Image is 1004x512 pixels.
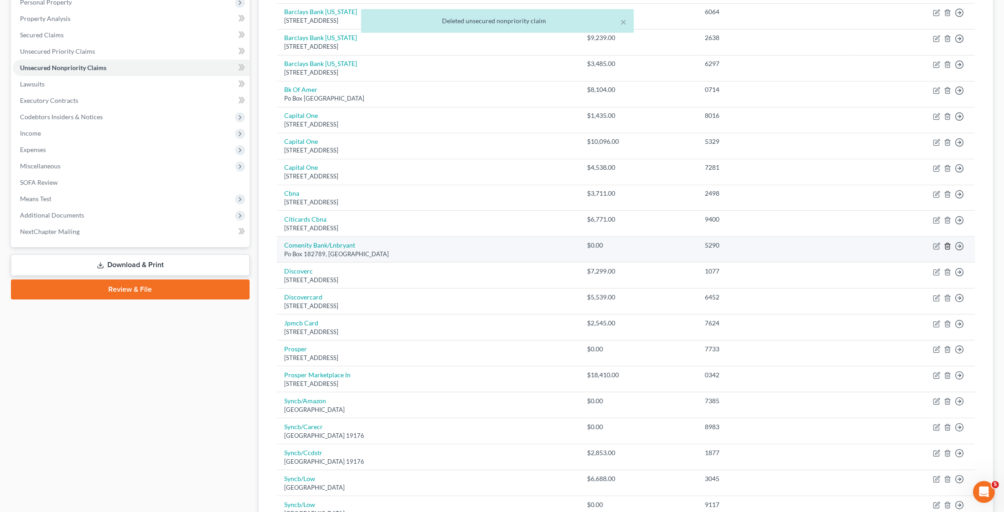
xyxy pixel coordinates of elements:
[284,163,318,171] a: Capital One
[705,33,843,42] div: 2638
[587,163,690,172] div: $4,538.00
[284,146,572,155] div: [STREET_ADDRESS]
[705,500,843,509] div: 9117
[705,59,843,68] div: 6297
[587,474,690,483] div: $6,688.00
[284,380,572,388] div: [STREET_ADDRESS]
[20,211,84,219] span: Additional Documents
[20,96,78,104] span: Executory Contracts
[284,8,357,15] a: Barclays Bank [US_STATE]
[587,111,690,120] div: $1,435.00
[284,345,307,353] a: Prosper
[284,319,318,327] a: Jpmcb Card
[13,174,250,191] a: SOFA Review
[587,500,690,509] div: $0.00
[11,279,250,299] a: Review & File
[284,293,322,301] a: Discovercard
[13,92,250,109] a: Executory Contracts
[13,60,250,76] a: Unsecured Nonpriority Claims
[705,137,843,146] div: 5329
[284,302,572,310] div: [STREET_ADDRESS]
[13,76,250,92] a: Lawsuits
[587,319,690,328] div: $2,545.00
[284,483,572,492] div: [GEOGRAPHIC_DATA]
[705,111,843,120] div: 8016
[20,31,64,39] span: Secured Claims
[587,85,690,94] div: $8,104.00
[973,481,995,503] iframe: Intercom live chat
[705,370,843,380] div: 0342
[705,448,843,457] div: 1877
[705,85,843,94] div: 0714
[368,16,627,25] div: Deleted unsecured nonpriority claim
[284,267,313,275] a: Discoverc
[284,328,572,336] div: [STREET_ADDRESS]
[587,448,690,457] div: $2,853.00
[284,94,572,103] div: Po Box [GEOGRAPHIC_DATA]
[284,120,572,129] div: [STREET_ADDRESS]
[20,113,103,121] span: Codebtors Insiders & Notices
[20,195,51,203] span: Means Test
[13,43,250,60] a: Unsecured Priority Claims
[284,215,326,223] a: Citicards Cbna
[620,16,627,27] button: ×
[705,396,843,406] div: 7385
[284,250,572,259] div: Po Box 182789, [GEOGRAPHIC_DATA]
[13,223,250,240] a: NextChapter Mailing
[992,481,999,488] span: 5
[587,396,690,406] div: $0.00
[284,86,317,93] a: Bk Of Amer
[284,42,572,51] div: [STREET_ADDRESS]
[705,241,843,250] div: 5290
[284,501,315,508] a: Syncb/Low
[20,228,80,235] span: NextChapter Mailing
[587,215,690,224] div: $6,771.00
[284,137,318,145] a: Capital One
[284,276,572,284] div: [STREET_ADDRESS]
[284,172,572,181] div: [STREET_ADDRESS]
[705,293,843,302] div: 6452
[284,60,357,67] a: Barclays Bank [US_STATE]
[284,449,322,456] a: Syncb/Ccdstr
[284,354,572,362] div: [STREET_ADDRESS]
[284,68,572,77] div: [STREET_ADDRESS]
[705,319,843,328] div: 7624
[20,129,41,137] span: Income
[20,162,60,170] span: Miscellaneous
[587,137,690,146] div: $10,096.00
[587,345,690,354] div: $0.00
[587,241,690,250] div: $0.00
[284,34,357,41] a: Barclays Bank [US_STATE]
[20,178,58,186] span: SOFA Review
[11,254,250,276] a: Download & Print
[284,112,318,119] a: Capital One
[284,397,326,405] a: Syncb/Amazon
[284,431,572,440] div: [GEOGRAPHIC_DATA] 19176
[587,267,690,276] div: $7,299.00
[284,423,323,431] a: Syncb/Carecr
[20,64,106,71] span: Unsecured Nonpriority Claims
[705,189,843,198] div: 2498
[20,146,46,153] span: Expenses
[284,475,315,482] a: Syncb/Low
[20,47,95,55] span: Unsecured Priority Claims
[705,345,843,354] div: 7733
[705,163,843,172] div: 7281
[284,241,355,249] a: Comenity Bank/Lnbryant
[587,422,690,431] div: $0.00
[705,267,843,276] div: 1077
[284,371,351,379] a: Prosper Marketplace In
[587,370,690,380] div: $18,410.00
[284,406,572,414] div: [GEOGRAPHIC_DATA]
[284,224,572,233] div: [STREET_ADDRESS]
[705,7,843,16] div: 6064
[587,59,690,68] div: $3,485.00
[705,422,843,431] div: 8983
[705,215,843,224] div: 9400
[705,474,843,483] div: 3045
[587,189,690,198] div: $3,711.00
[284,457,572,466] div: [GEOGRAPHIC_DATA] 19176
[284,198,572,207] div: [STREET_ADDRESS]
[587,33,690,42] div: $9,239.00
[284,189,299,197] a: Cbna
